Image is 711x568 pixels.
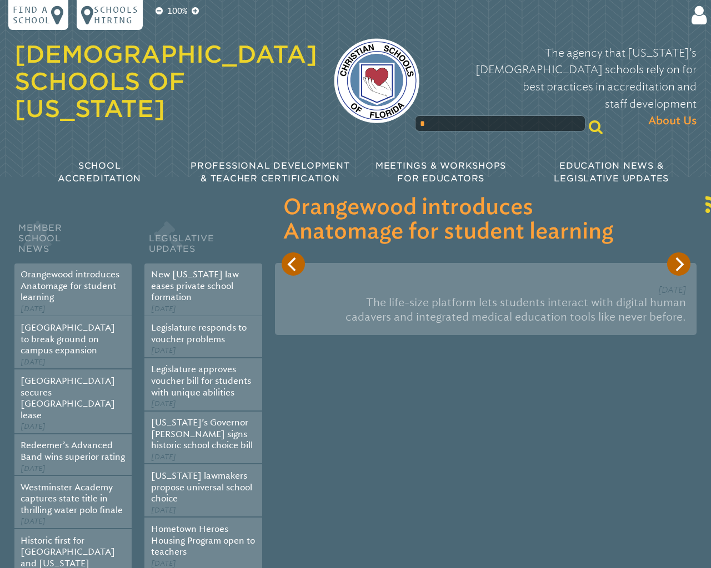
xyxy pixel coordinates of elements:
a: [GEOGRAPHIC_DATA] secures [GEOGRAPHIC_DATA] lease [21,376,115,420]
span: [DATE] [151,452,176,461]
span: [DATE] [151,304,176,313]
span: [DATE] [151,559,176,567]
span: School Accreditation [58,160,141,184]
span: [DATE] [21,516,46,525]
a: [US_STATE]’s Governor [PERSON_NAME] signs historic school choice bill [151,417,253,450]
a: Redeemer’s Advanced Band wins superior rating [21,440,125,462]
a: Legislature approves voucher bill for students with unique abilities [151,364,251,397]
span: [DATE] [151,346,176,354]
h2: Member School News [14,220,132,263]
a: [DEMOGRAPHIC_DATA] Schools of [US_STATE] [14,40,317,122]
span: Meetings & Workshops for Educators [375,160,506,184]
span: [DATE] [21,357,46,366]
a: Westminster Academy captures state title in thrilling water polo finale [21,482,123,515]
button: Previous [282,252,305,276]
p: 100% [165,4,189,17]
img: csf-logo-web-colors.png [334,38,419,124]
a: Legislature responds to voucher problems [151,322,247,344]
span: About Us [648,113,697,130]
span: Education News & Legislative Updates [554,160,669,184]
p: Find a school [13,4,51,26]
span: [DATE] [21,464,46,473]
span: Professional Development & Teacher Certification [191,160,349,184]
p: Schools Hiring [94,4,138,26]
a: [US_STATE] lawmakers propose universal school choice [151,470,252,504]
span: [DATE] [21,422,46,430]
h3: Orangewood introduces Anatomage for student learning [283,196,688,245]
span: [DATE] [658,285,686,295]
a: Orangewood introduces Anatomage for student learning [21,269,119,302]
p: The life-size platform lets students interact with digital human cadavers and integrated medical ... [286,291,686,328]
span: [DATE] [151,399,176,408]
span: [DATE] [21,304,46,313]
h2: Legislative Updates [144,220,262,263]
a: Hometown Heroes Housing Program open to teachers [151,524,255,557]
p: The agency that [US_STATE]’s [DEMOGRAPHIC_DATA] schools rely on for best practices in accreditati... [437,45,697,130]
button: Next [667,252,690,276]
span: [DATE] [151,505,176,514]
a: New [US_STATE] law eases private school formation [151,269,239,302]
a: [GEOGRAPHIC_DATA] to break ground on campus expansion [21,322,115,356]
